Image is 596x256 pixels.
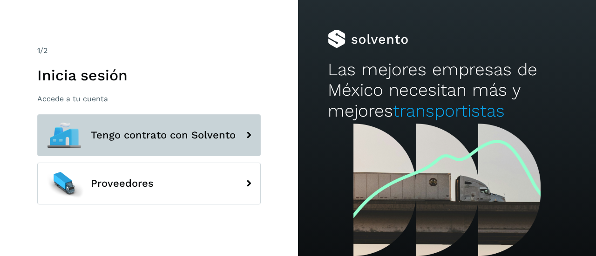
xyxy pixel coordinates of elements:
p: Accede a tu cuenta [37,94,261,103]
span: 1 [37,46,40,55]
button: Tengo contrato con Solvento [37,114,261,156]
span: transportistas [393,101,505,121]
h1: Inicia sesión [37,66,261,84]
span: Tengo contrato con Solvento [91,130,236,141]
div: /2 [37,45,261,56]
h2: Las mejores empresas de México necesitan más y mejores [328,59,566,121]
button: Proveedores [37,163,261,204]
span: Proveedores [91,178,154,189]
